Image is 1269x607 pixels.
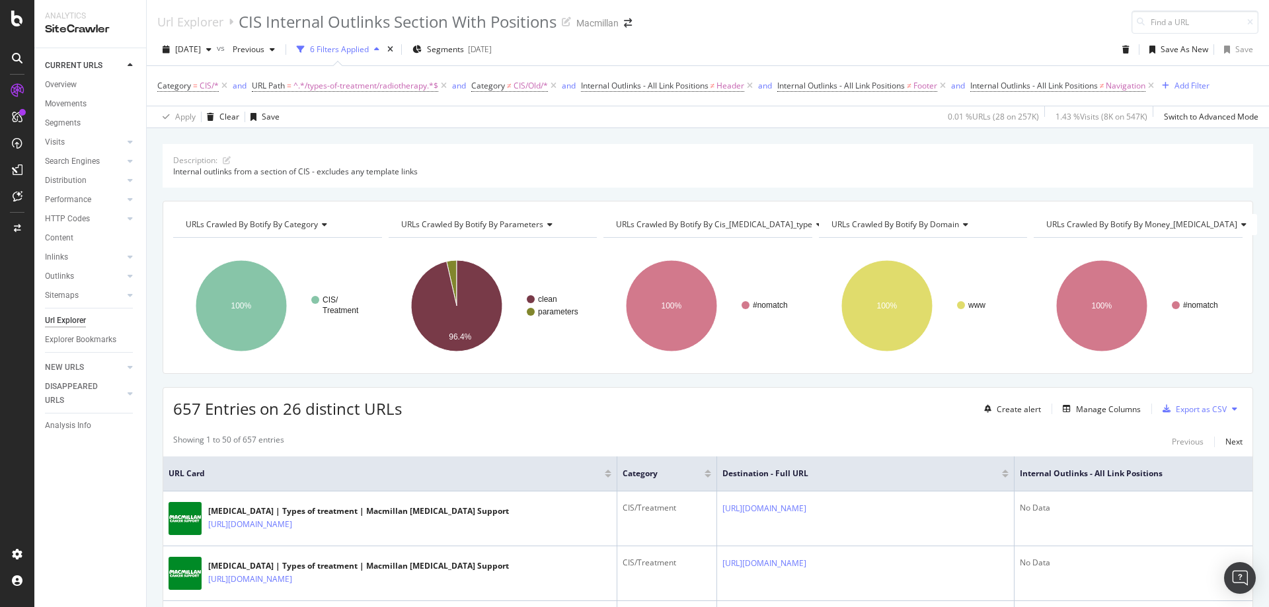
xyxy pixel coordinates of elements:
span: Footer [913,77,937,95]
img: main image [169,557,202,590]
button: Add Filter [1157,78,1210,94]
div: Open Intercom Messenger [1224,562,1256,594]
div: Export as CSV [1176,404,1227,415]
div: NEW URLS [45,361,84,375]
button: Switch to Advanced Mode [1159,106,1258,127]
a: [URL][DOMAIN_NAME] [208,573,292,586]
text: parameters [538,307,578,316]
div: Movements [45,97,87,111]
text: 100% [662,301,682,310]
div: Manage Columns [1076,404,1141,415]
span: Category [471,80,505,91]
div: Description: [173,155,217,166]
span: ≠ [1100,80,1104,91]
span: URL Path [252,80,285,91]
img: main image [169,502,202,535]
h4: URLs Crawled By Botify By domain [829,214,1016,235]
svg: A chart. [603,248,810,363]
div: CURRENT URLS [45,59,102,73]
span: 2025 Aug. 1st [175,44,201,55]
div: and [233,80,247,91]
span: Category [623,468,685,480]
span: URLs Crawled By Botify By parameters [401,219,543,230]
a: Performance [45,193,124,207]
div: arrow-right-arrow-left [624,18,632,28]
div: Clear [219,111,239,122]
div: [MEDICAL_DATA] | Types of treatment | Macmillan [MEDICAL_DATA] Support [208,560,509,572]
button: Previous [227,39,280,60]
div: Analysis Info [45,419,91,433]
button: Segments[DATE] [407,39,497,60]
text: www [968,301,985,310]
span: Segments [427,44,464,55]
div: Analytics [45,11,135,22]
span: Internal Outlinks - All Link Positions [581,80,709,91]
span: Header [716,77,744,95]
div: No Data [1020,557,1247,569]
a: NEW URLS [45,361,124,375]
svg: A chart. [819,248,1026,363]
button: Save As New [1144,39,1208,60]
h4: URLs Crawled By Botify By cis_cancer_type [613,214,832,235]
div: SiteCrawler [45,22,135,37]
span: Previous [227,44,264,55]
div: 1.43 % Visits ( 8K on 547K ) [1056,111,1147,122]
button: Save [245,106,280,127]
div: and [758,80,772,91]
text: Treatment [323,306,359,315]
div: A chart. [389,248,596,363]
div: DISAPPEARED URLS [45,380,112,408]
span: URLs Crawled By Botify By cis_[MEDICAL_DATA]_type [616,219,812,230]
div: A chart. [1034,248,1241,363]
div: Save [262,111,280,122]
div: Explorer Bookmarks [45,333,116,347]
div: Next [1225,436,1243,447]
a: Search Engines [45,155,124,168]
span: = [193,80,198,91]
div: CIS/Treatment [623,557,711,569]
div: 6 Filters Applied [310,44,369,55]
a: Visits [45,135,124,149]
span: URLs Crawled By Botify By money_[MEDICAL_DATA] [1046,219,1237,230]
input: Find a URL [1132,11,1258,34]
h4: URLs Crawled By Botify By category [183,214,370,235]
div: Search Engines [45,155,100,168]
a: Url Explorer [45,314,137,328]
button: Next [1225,434,1243,450]
h4: URLs Crawled By Botify By parameters [399,214,586,235]
span: Internal Outlinks - All Link Positions [970,80,1098,91]
div: Showing 1 to 50 of 657 entries [173,434,284,450]
div: Url Explorer [45,314,86,328]
button: and [233,79,247,92]
a: Sitemaps [45,289,124,303]
span: URLs Crawled By Botify By domain [831,219,959,230]
a: Overview [45,78,137,92]
div: Overview [45,78,77,92]
span: Category [157,80,191,91]
a: Inlinks [45,250,124,264]
div: Sitemaps [45,289,79,303]
div: Save [1235,44,1253,55]
div: HTTP Codes [45,212,90,226]
span: URL Card [169,468,601,480]
div: and [562,80,576,91]
div: Segments [45,116,81,130]
div: times [385,43,396,56]
text: CIS/ [323,295,338,304]
div: Create alert [997,404,1041,415]
a: [URL][DOMAIN_NAME] [208,518,292,531]
button: Clear [202,106,239,127]
div: Save As New [1161,44,1208,55]
button: and [758,79,772,92]
a: [URL][DOMAIN_NAME] [722,502,806,515]
div: [DATE] [468,44,492,55]
span: Destination - Full URL [722,468,982,480]
div: Visits [45,135,65,149]
div: Apply [175,111,196,122]
text: 100% [876,301,897,310]
div: 0.01 % URLs ( 28 on 257K ) [948,111,1039,122]
text: 100% [1092,301,1112,310]
button: 6 Filters Applied [291,39,385,60]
